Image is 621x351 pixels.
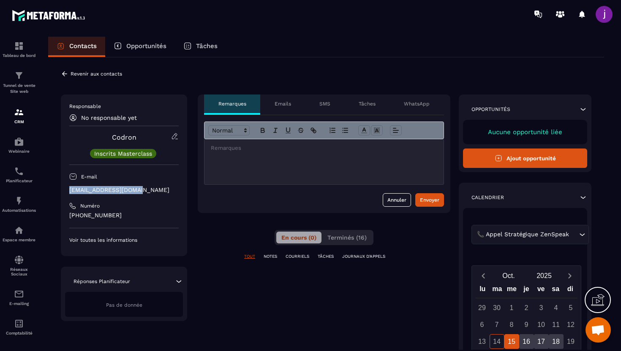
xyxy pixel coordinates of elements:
[14,166,24,176] img: scheduler
[48,37,105,57] a: Contacts
[318,254,334,259] p: TÂCHES
[534,317,549,332] div: 10
[2,101,36,130] a: formationformationCRM
[526,268,562,283] button: Open years overlay
[475,230,571,239] span: 📞 Appel Stratégique ZenSpeak
[2,219,36,248] a: automationsautomationsEspace membre
[14,107,24,117] img: formation
[2,283,36,312] a: emailemailE-mailing
[475,283,490,298] div: lu
[14,137,24,147] img: automations
[12,8,88,23] img: logo
[71,71,122,77] p: Revenir aux contacts
[475,270,491,281] button: Previous month
[81,173,97,180] p: E-mail
[491,268,526,283] button: Open months overlay
[490,283,505,298] div: ma
[471,128,579,136] p: Aucune opportunité liée
[2,331,36,335] p: Comptabilité
[244,254,255,259] p: TOUT
[563,283,577,298] div: di
[322,232,372,243] button: Terminés (16)
[14,196,24,206] img: automations
[564,334,578,349] div: 19
[14,41,24,51] img: formation
[80,202,100,209] p: Numéro
[519,300,534,315] div: 2
[534,334,549,349] div: 17
[2,119,36,124] p: CRM
[415,193,444,207] button: Envoyer
[534,283,548,298] div: ve
[519,283,534,298] div: je
[549,334,564,349] div: 18
[2,53,36,58] p: Tableau de bord
[14,289,24,299] img: email
[504,283,519,298] div: me
[2,64,36,101] a: formationformationTunnel de vente Site web
[475,334,490,349] div: 13
[327,234,367,241] span: Terminés (16)
[571,230,577,239] input: Search for option
[549,317,564,332] div: 11
[218,100,246,107] p: Remarques
[2,312,36,342] a: accountantaccountantComptabilité
[319,100,330,107] p: SMS
[276,232,321,243] button: En cours (0)
[106,302,142,308] span: Pas de donnée
[69,42,97,50] p: Contacts
[281,234,316,241] span: En cours (0)
[475,300,490,315] div: 29
[275,100,291,107] p: Emails
[490,334,504,349] div: 14
[81,114,137,121] p: No responsable yet
[2,160,36,189] a: schedulerschedulerPlanificateur
[126,42,166,50] p: Opportunités
[519,334,534,349] div: 16
[534,300,549,315] div: 3
[175,37,226,57] a: Tâches
[471,225,589,244] div: Search for option
[14,70,24,81] img: formation
[504,334,519,349] div: 15
[519,317,534,332] div: 9
[383,193,411,207] button: Annuler
[2,238,36,242] p: Espace membre
[105,37,175,57] a: Opportunités
[2,178,36,183] p: Planificateur
[69,237,179,243] p: Voir toutes les informations
[404,100,430,107] p: WhatsApp
[94,151,152,157] p: Inscrits Masterclass
[2,248,36,283] a: social-networksocial-networkRéseaux Sociaux
[69,211,179,219] p: [PHONE_NUMBER]
[359,100,376,107] p: Tâches
[69,103,179,110] p: Responsable
[14,255,24,265] img: social-network
[14,319,24,329] img: accountant
[504,300,519,315] div: 1
[549,300,564,315] div: 4
[112,133,136,141] a: Codron
[463,148,587,168] button: Ajout opportunité
[2,35,36,64] a: formationformationTableau de bord
[69,186,179,194] p: [EMAIL_ADDRESS][DOMAIN_NAME]
[2,83,36,94] p: Tunnel de vente Site web
[2,301,36,306] p: E-mailing
[2,208,36,213] p: Automatisations
[420,196,439,204] div: Envoyer
[586,317,611,343] div: Ouvrir le chat
[2,189,36,219] a: automationsautomationsAutomatisations
[475,317,490,332] div: 6
[14,225,24,235] img: automations
[504,317,519,332] div: 8
[286,254,309,259] p: COURRIELS
[548,283,563,298] div: sa
[2,149,36,154] p: Webinaire
[196,42,218,50] p: Tâches
[471,194,504,201] p: Calendrier
[564,317,578,332] div: 12
[490,317,504,332] div: 7
[564,300,578,315] div: 5
[490,300,504,315] div: 30
[264,254,277,259] p: NOTES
